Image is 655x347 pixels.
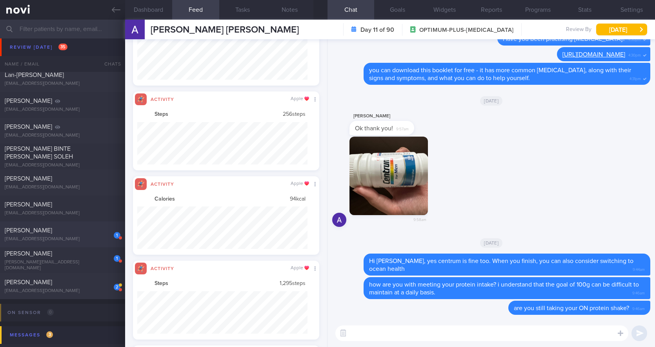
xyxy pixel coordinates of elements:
[5,227,52,234] span: [PERSON_NAME]
[355,125,393,131] span: Ok thank you!
[596,24,647,35] button: [DATE]
[291,265,309,271] div: Apple
[632,289,645,296] span: 9:46am
[8,330,55,340] div: Messages
[147,265,178,271] div: Activity
[5,107,120,113] div: [EMAIL_ADDRESS][DOMAIN_NAME]
[155,280,168,287] strong: Steps
[419,26,513,34] span: OPTIMUM-PLUS-[MEDICAL_DATA]
[503,36,625,42] span: Have you been practising [MEDICAL_DATA]?
[566,26,591,33] span: Review By
[349,111,438,121] div: [PERSON_NAME]
[369,281,639,296] span: how are you with meeting your protein intake? i understand that the goal of 100g can be difficult...
[5,250,52,257] span: [PERSON_NAME]
[46,331,53,338] span: 3
[5,81,120,87] div: [EMAIL_ADDRESS][DOMAIN_NAME]
[147,180,178,187] div: Activity
[5,201,52,208] span: [PERSON_NAME]
[114,284,120,290] div: 2
[628,51,641,58] span: 4:30pm
[632,304,645,312] span: 9:46am
[151,25,299,35] span: [PERSON_NAME] [PERSON_NAME]
[155,196,175,203] strong: Calories
[291,181,309,187] div: Apple
[5,307,56,318] div: On sensor
[514,305,629,311] span: are you still taking your ON protein shake?
[290,196,306,203] span: 94 kcal
[47,309,54,316] span: 0
[369,67,631,81] span: you can download this booklet for free - it has more common [MEDICAL_DATA], along with their sign...
[5,163,120,168] div: [EMAIL_ADDRESS][DOMAIN_NAME]
[369,258,633,272] span: Hi [PERSON_NAME], yes centrum is fine too. When you finish, you can also consider switching to oc...
[280,280,306,287] span: 1,295 steps
[283,111,306,118] span: 256 steps
[114,255,120,262] div: 1
[5,55,120,61] div: [EMAIL_ADDRESS][DOMAIN_NAME]
[5,124,52,130] span: [PERSON_NAME]
[633,265,645,272] span: 9:44am
[360,26,394,34] strong: Day 11 of 90
[5,259,120,271] div: [PERSON_NAME][EMAIL_ADDRESS][DOMAIN_NAME]
[5,210,120,216] div: [EMAIL_ADDRESS][DOMAIN_NAME]
[5,236,120,242] div: [EMAIL_ADDRESS][DOMAIN_NAME]
[5,133,120,139] div: [EMAIL_ADDRESS][DOMAIN_NAME]
[5,175,52,182] span: [PERSON_NAME]
[630,74,641,82] span: 4:31pm
[291,96,309,102] div: Apple
[5,146,73,160] span: [PERSON_NAME] BINTE [PERSON_NAME] SOLEH
[5,98,52,104] span: [PERSON_NAME]
[413,215,426,223] span: 9:58am
[114,232,120,239] div: 1
[5,46,52,52] span: [PERSON_NAME]
[396,124,409,132] span: 9:57am
[147,95,178,102] div: Activity
[480,96,502,106] span: [DATE]
[5,184,120,190] div: [EMAIL_ADDRESS][DOMAIN_NAME]
[5,72,64,78] span: Lan-[PERSON_NAME]
[155,111,168,118] strong: Steps
[562,51,625,58] a: [URL][DOMAIN_NAME]
[5,279,52,285] span: [PERSON_NAME]
[480,238,502,248] span: [DATE]
[349,137,428,215] img: Photo by Alvin C
[5,288,120,294] div: [EMAIL_ADDRESS][DOMAIN_NAME]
